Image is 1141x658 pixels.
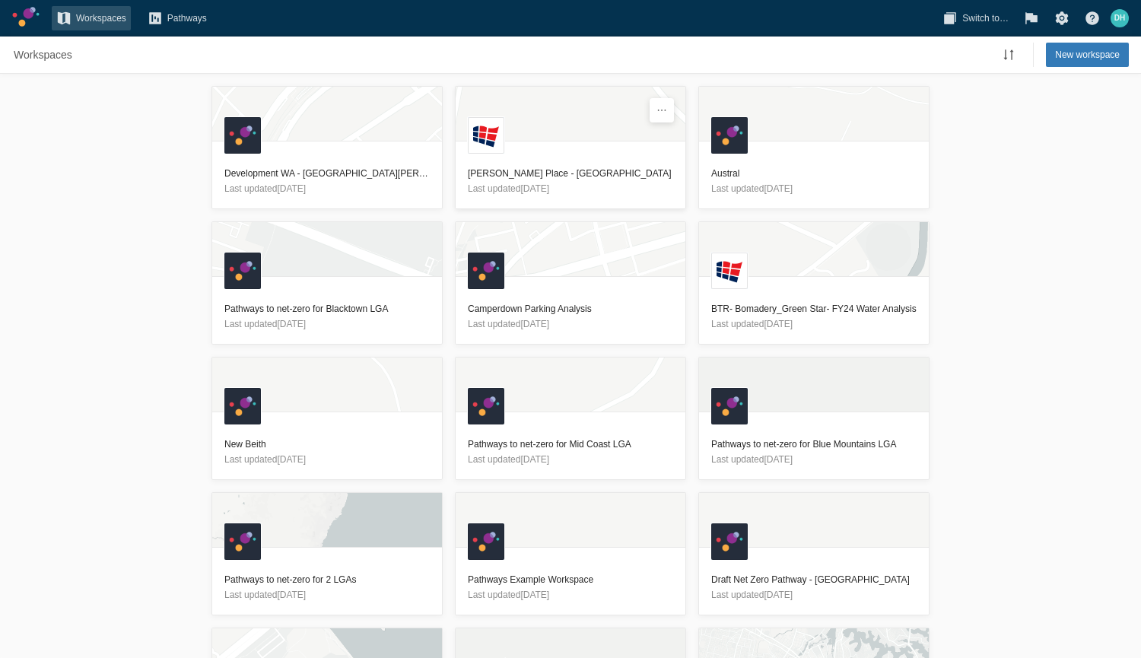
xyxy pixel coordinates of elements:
[1111,9,1129,27] div: DH
[711,181,917,196] p: Last updated [DATE]
[468,437,673,452] h3: Pathways to net-zero for Mid Coast LGA
[468,117,504,154] div: L
[455,357,686,480] a: KKinesis logoPathways to net-zero for Mid Coast LGALast updated[DATE]
[698,221,930,345] a: LLandcom logoBTR- Bomadery_Green Star- FY24 Water AnalysisLast updated[DATE]
[468,452,673,467] p: Last updated [DATE]
[711,523,748,560] div: K
[711,166,917,181] h3: Austral
[224,523,261,560] div: K
[468,166,673,181] h3: [PERSON_NAME] Place - [GEOGRAPHIC_DATA]
[468,388,504,424] div: K
[76,11,126,26] span: Workspaces
[224,587,430,602] p: Last updated [DATE]
[711,253,748,289] div: L
[962,11,1009,26] span: Switch to…
[455,86,686,209] a: LLandcom logo[PERSON_NAME] Place - [GEOGRAPHIC_DATA]Last updated[DATE]
[468,572,673,587] h3: Pathways Example Workspace
[698,492,930,615] a: KKinesis logoDraft Net Zero Pathway - [GEOGRAPHIC_DATA]Last updated[DATE]
[711,572,917,587] h3: Draft Net Zero Pathway - [GEOGRAPHIC_DATA]
[224,452,430,467] p: Last updated [DATE]
[711,587,917,602] p: Last updated [DATE]
[468,316,673,332] p: Last updated [DATE]
[211,86,443,209] a: KKinesis logoDevelopment WA - [GEOGRAPHIC_DATA][PERSON_NAME]Last updated[DATE]
[938,6,1013,30] button: Switch to…
[9,43,77,67] a: Workspaces
[224,253,261,289] div: K
[224,388,261,424] div: K
[224,301,430,316] h3: Pathways to net-zero for Blacktown LGA
[167,11,207,26] span: Pathways
[1046,43,1129,67] button: New workspace
[224,572,430,587] h3: Pathways to net-zero for 2 LGAs
[698,357,930,480] a: KKinesis logoPathways to net-zero for Blue Mountains LGALast updated[DATE]
[455,221,686,345] a: KKinesis logoCamperdown Parking AnalysisLast updated[DATE]
[9,43,77,67] nav: Breadcrumb
[224,117,261,154] div: K
[455,492,686,615] a: KKinesis logoPathways Example WorkspaceLast updated[DATE]
[468,523,504,560] div: K
[711,301,917,316] h3: BTR- Bomadery_Green Star- FY24 Water Analysis
[143,6,211,30] a: Pathways
[14,47,72,62] span: Workspaces
[468,301,673,316] h3: Camperdown Parking Analysis
[224,437,430,452] h3: New Beith
[224,316,430,332] p: Last updated [DATE]
[711,437,917,452] h3: Pathways to net-zero for Blue Mountains LGA
[211,357,443,480] a: KKinesis logoNew BeithLast updated[DATE]
[711,388,748,424] div: K
[468,253,504,289] div: K
[224,181,430,196] p: Last updated [DATE]
[698,86,930,209] a: KKinesis logoAustralLast updated[DATE]
[224,166,430,181] h3: Development WA - [GEOGRAPHIC_DATA][PERSON_NAME]
[711,117,748,154] div: K
[711,452,917,467] p: Last updated [DATE]
[211,221,443,345] a: KKinesis logoPathways to net-zero for Blacktown LGALast updated[DATE]
[1055,47,1120,62] span: New workspace
[211,492,443,615] a: KKinesis logoPathways to net-zero for 2 LGAsLast updated[DATE]
[52,6,131,30] a: Workspaces
[711,316,917,332] p: Last updated [DATE]
[468,181,673,196] p: Last updated [DATE]
[468,587,673,602] p: Last updated [DATE]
